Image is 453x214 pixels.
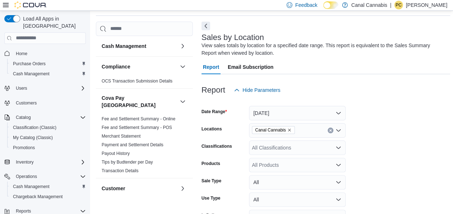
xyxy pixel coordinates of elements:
input: Dark Mode [323,1,338,9]
h3: Sales by Location [201,33,264,42]
span: Classification (Classic) [10,123,86,132]
div: Cova Pay [GEOGRAPHIC_DATA] [96,115,193,178]
button: Users [1,83,89,93]
span: Report [203,60,219,74]
span: Reports [16,208,31,214]
button: Inventory [1,157,89,167]
span: Home [13,49,86,58]
h3: Customer [102,185,125,192]
span: Classification (Classic) [13,125,57,130]
span: Cash Management [10,70,86,78]
span: Payment and Settlement Details [102,142,163,148]
span: Cash Management [10,182,86,191]
button: All [249,192,346,207]
label: Classifications [201,143,232,149]
span: Customers [16,100,37,106]
h3: Report [201,86,225,94]
span: Promotions [10,143,86,152]
a: Fee and Settlement Summary - POS [102,125,172,130]
span: Cash Management [13,71,49,77]
button: Cash Management [7,69,89,79]
div: View sales totals by location for a specified date range. This report is equivalent to the Sales ... [201,42,447,57]
button: Customer [178,184,187,193]
button: Cova Pay [GEOGRAPHIC_DATA] [102,94,177,109]
span: Hide Parameters [243,86,280,94]
button: Home [1,48,89,59]
span: Cash Management [13,184,49,190]
button: Customers [1,98,89,108]
a: Classification (Classic) [10,123,59,132]
a: My Catalog (Classic) [10,133,56,142]
span: OCS Transaction Submission Details [102,78,173,84]
button: Purchase Orders [7,59,89,69]
button: Cash Management [7,182,89,192]
label: Locations [201,126,222,132]
img: Cova [14,1,47,9]
a: Purchase Orders [10,59,49,68]
a: Fee and Settlement Summary - Online [102,116,176,121]
a: Cash Management [10,182,52,191]
span: Customers [13,98,86,107]
span: Fee and Settlement Summary - Online [102,116,176,122]
h3: Cash Management [102,43,146,50]
a: Payment and Settlement Details [102,142,163,147]
span: My Catalog (Classic) [10,133,86,142]
button: Compliance [102,63,177,70]
span: Inventory [16,159,34,165]
h3: Compliance [102,63,130,70]
a: OCS Transaction Submission Details [102,79,173,84]
button: Customer [102,185,177,192]
div: Compliance [96,77,193,88]
button: Operations [1,171,89,182]
span: Promotions [13,145,35,151]
span: Feedback [295,1,317,9]
button: Remove Canal Cannabis from selection in this group [287,128,292,132]
button: Classification (Classic) [7,122,89,133]
label: Use Type [201,195,220,201]
span: Purchase Orders [10,59,86,68]
span: Users [16,85,27,91]
span: Canal Cannabis [255,126,286,134]
button: Clear input [328,128,333,133]
span: Inventory [13,158,86,166]
label: Products [201,161,220,166]
button: Cash Management [178,42,187,50]
span: Chargeback Management [13,194,63,200]
div: Patrick Ciantar [394,1,403,9]
button: Compliance [178,62,187,71]
button: Catalog [13,113,34,122]
a: Tips by Budtender per Day [102,160,153,165]
button: Open list of options [336,162,341,168]
span: Purchase Orders [13,61,46,67]
button: Cova Pay [GEOGRAPHIC_DATA] [178,97,187,106]
button: All [249,175,346,190]
a: Home [13,49,30,58]
span: Email Subscription [228,60,274,74]
span: Home [16,51,27,57]
a: Chargeback Management [10,192,66,201]
button: Inventory [13,158,36,166]
span: Load All Apps in [GEOGRAPHIC_DATA] [20,15,86,30]
span: Chargeback Management [10,192,86,201]
p: Canal Cannabis [351,1,387,9]
button: Users [13,84,30,93]
label: Sale Type [201,178,221,184]
span: Catalog [13,113,86,122]
button: [DATE] [249,106,346,120]
button: Chargeback Management [7,192,89,202]
span: Operations [13,172,86,181]
span: My Catalog (Classic) [13,135,53,141]
span: Catalog [16,115,31,120]
label: Date Range [201,109,227,115]
a: Payout History [102,151,130,156]
a: Promotions [10,143,38,152]
span: Canal Cannabis [252,126,295,134]
a: Cash Management [10,70,52,78]
a: Merchant Statement [102,134,141,139]
a: Customers [13,99,40,107]
button: Operations [13,172,40,181]
p: | [390,1,391,9]
span: Transaction Details [102,168,138,174]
